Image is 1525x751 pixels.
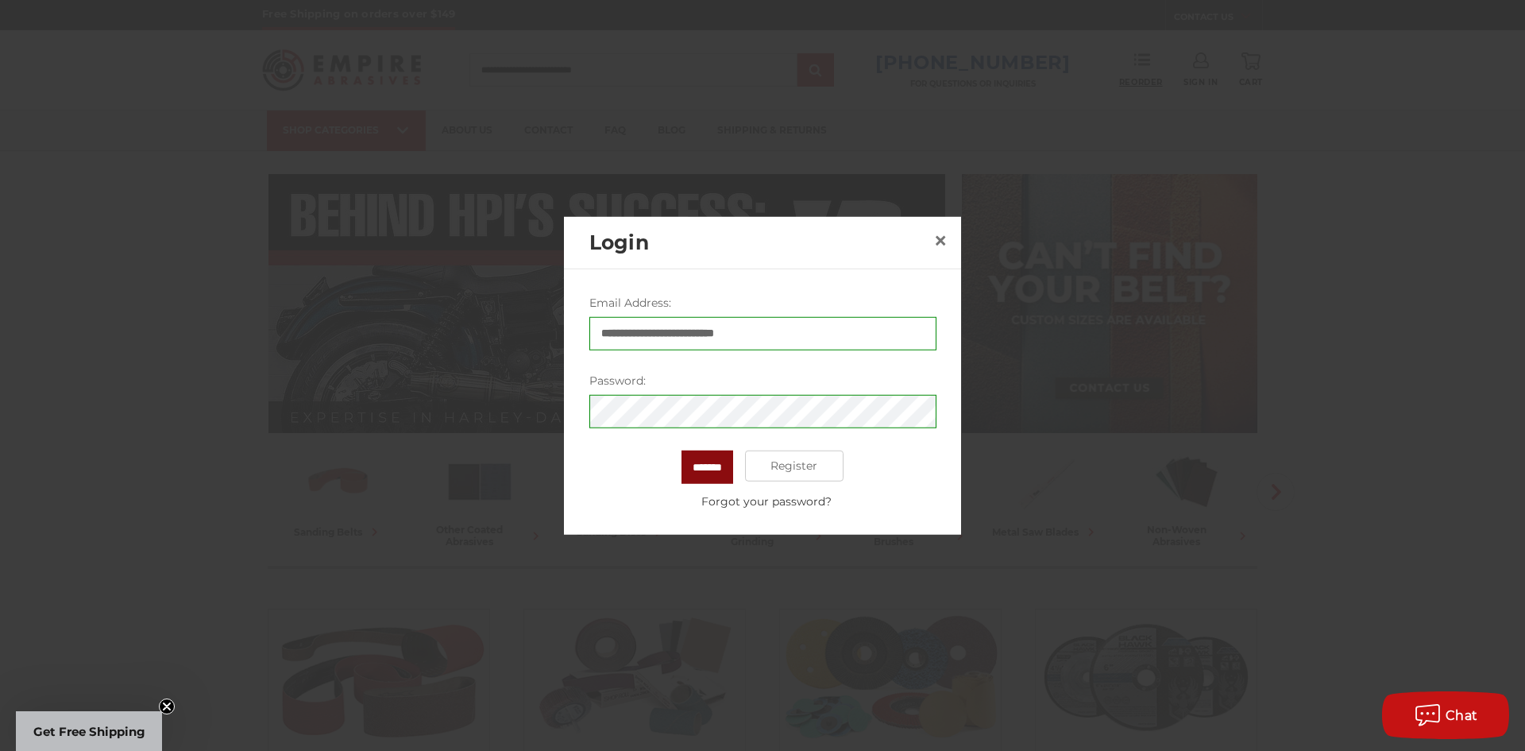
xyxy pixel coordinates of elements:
span: Get Free Shipping [33,724,145,739]
h2: Login [589,227,928,257]
a: Forgot your password? [597,493,936,509]
label: Email Address: [589,294,936,311]
a: Register [745,450,844,482]
label: Password: [589,372,936,389]
span: × [933,225,948,256]
span: Chat [1446,708,1478,723]
a: Close [928,228,953,254]
button: Close teaser [159,699,175,714]
div: Get Free ShippingClose teaser [16,711,162,751]
button: Chat [1382,691,1509,739]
